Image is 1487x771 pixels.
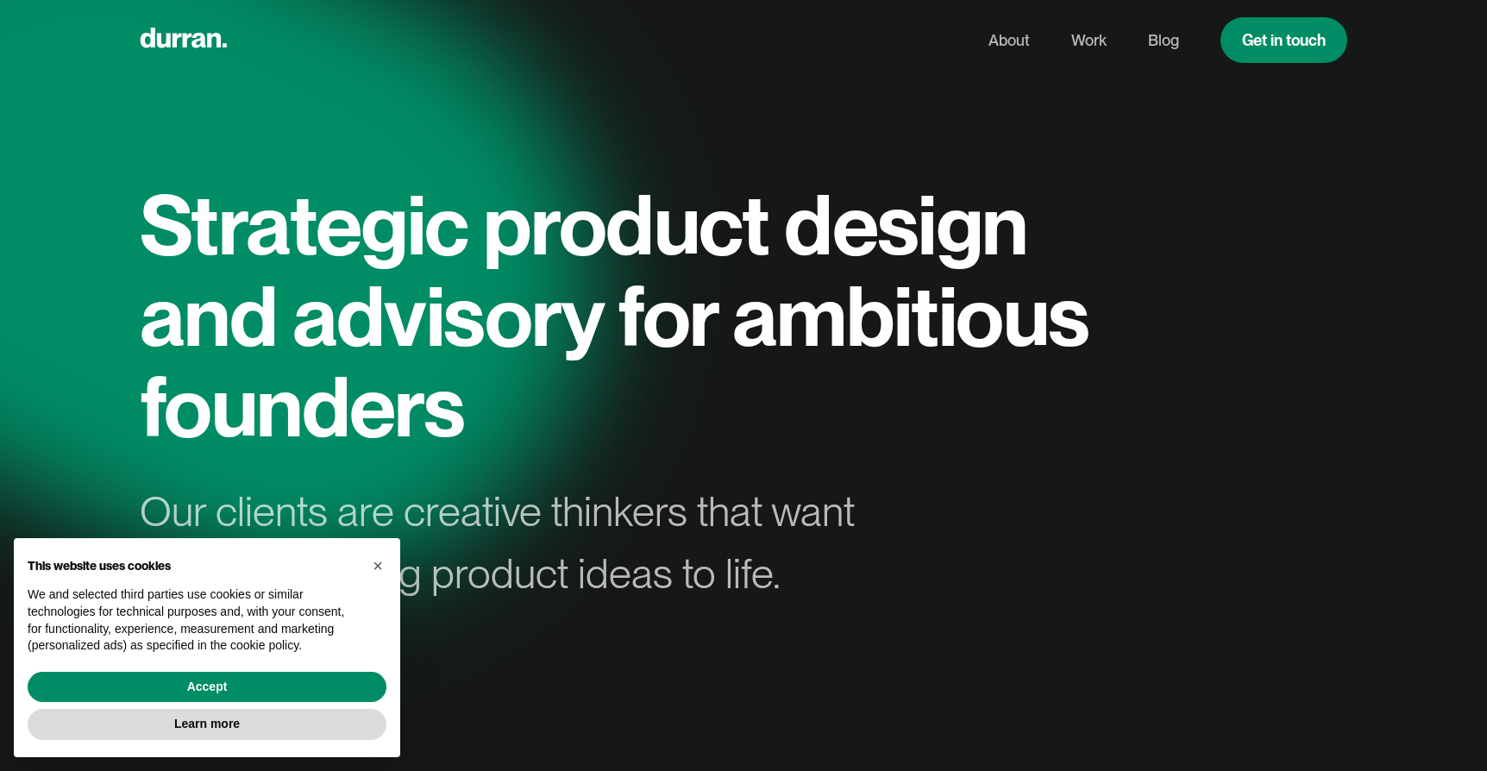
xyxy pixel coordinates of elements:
[988,24,1030,57] a: About
[28,586,359,654] p: We and selected third parties use cookies or similar technologies for technical purposes and, wit...
[373,556,383,575] span: ×
[28,709,386,740] button: Learn more
[28,672,386,703] button: Accept
[364,552,392,580] button: Close this notice
[28,559,359,574] h2: This website uses cookies
[1148,24,1179,57] a: Blog
[140,23,227,57] a: home
[140,480,885,605] div: Our clients are creative thinkers that want to bring their big product ideas to life.
[1071,24,1107,57] a: Work
[140,179,1106,453] h1: Strategic product design and advisory for ambitious founders
[1220,17,1347,63] a: Get in touch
